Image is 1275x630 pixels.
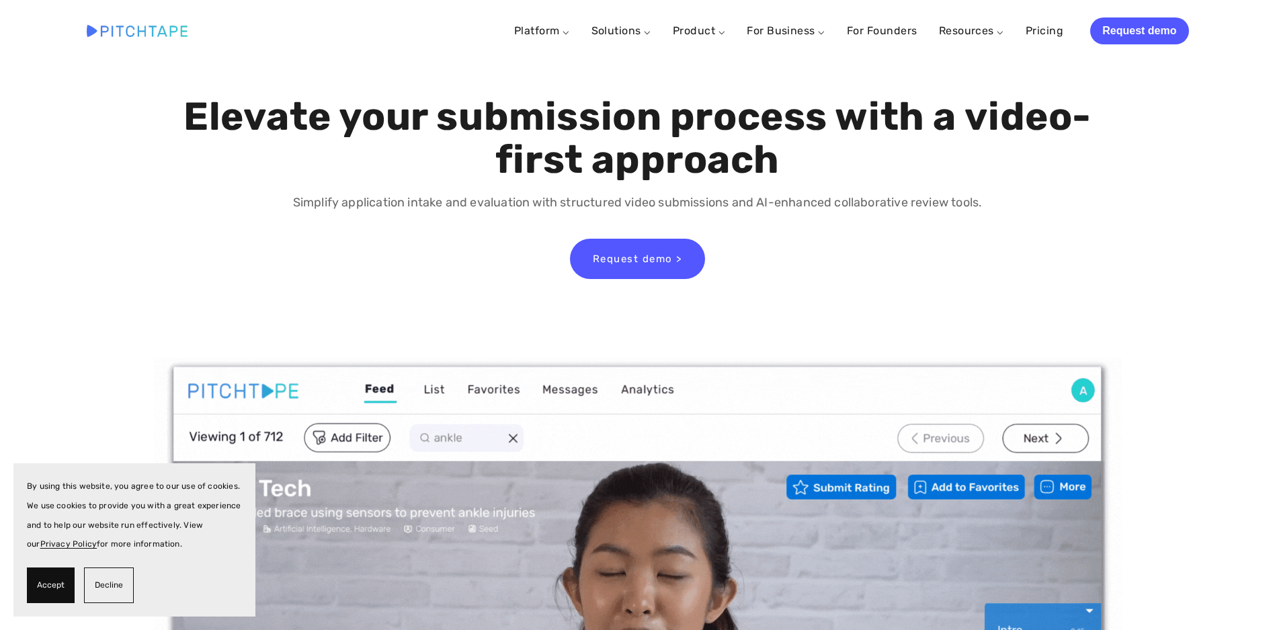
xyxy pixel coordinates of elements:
[747,24,825,37] a: For Business ⌵
[37,576,65,595] span: Accept
[27,477,242,554] p: By using this website, you agree to our use of cookies. We use cookies to provide you with a grea...
[570,239,705,279] a: Request demo >
[591,24,651,37] a: Solutions ⌵
[180,193,1095,212] p: Simplify application intake and evaluation with structured video submissions and AI-enhanced coll...
[180,95,1095,182] h1: Elevate your submission process with a video-first approach
[95,576,123,595] span: Decline
[87,25,188,36] img: Pitchtape | Video Submission Management Software
[1026,19,1063,43] a: Pricing
[40,539,97,549] a: Privacy Policy
[13,463,255,617] section: Cookie banner
[847,19,917,43] a: For Founders
[84,567,134,603] button: Decline
[673,24,725,37] a: Product ⌵
[939,24,1004,37] a: Resources ⌵
[1090,17,1188,44] a: Request demo
[514,24,570,37] a: Platform ⌵
[27,567,75,603] button: Accept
